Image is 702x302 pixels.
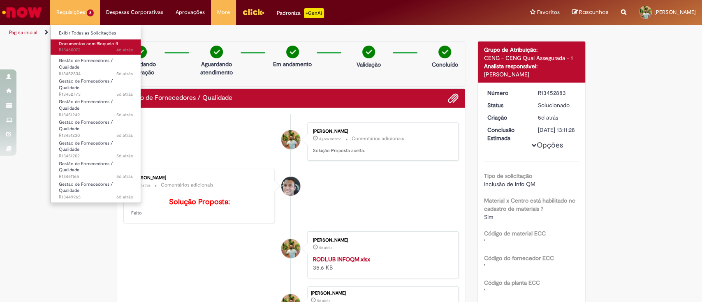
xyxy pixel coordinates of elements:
[51,77,141,95] a: Aberto R13452773 : Gestão de Fornecedores / Qualidade
[51,180,141,198] a: Aberto R13449965 : Gestão de Fornecedores / Qualidade
[484,70,579,78] div: [PERSON_NAME]
[50,25,141,203] ul: Requisições
[116,47,133,53] time: 28/08/2025 21:14:48
[313,148,450,154] p: Solução Proposta aceita.
[362,46,375,58] img: check-circle-green.png
[137,183,151,188] time: 27/08/2025 17:32:48
[448,93,459,104] button: Adicionar anexos
[319,245,332,250] time: 27/08/2025 14:44:09
[273,60,312,68] p: Em andamento
[484,46,579,54] div: Grupo de Atribuição:
[59,194,133,201] span: R13449965
[59,78,113,91] span: Gestão de Fornecedores / Qualidade
[313,129,450,134] div: [PERSON_NAME]
[56,8,85,16] span: Requisições
[484,254,554,262] b: Código do fornecedor ECC
[59,58,113,70] span: Gestão de Fornecedores / Qualidade
[484,172,532,180] b: Tipo de solicitação
[116,112,133,118] time: 27/08/2025 09:58:41
[116,91,133,97] span: 5d atrás
[169,197,230,207] b: Solução Proposta:
[484,213,493,221] span: Sim
[51,97,141,115] a: Aberto R13451249 : Gestão de Fornecedores / Qualidade
[116,173,133,180] time: 27/08/2025 09:45:23
[116,71,133,77] span: 5d atrás
[6,25,462,40] ul: Trilhas de página
[281,130,300,149] div: Igor Cecato
[304,8,324,18] p: +GenAi
[313,238,450,243] div: [PERSON_NAME]
[116,194,133,200] time: 26/08/2025 17:27:45
[59,99,113,111] span: Gestão de Fornecedores / Qualidade
[59,91,133,98] span: R13452773
[217,8,230,16] span: More
[538,114,558,121] span: 5d atrás
[357,60,381,69] p: Validação
[9,29,37,36] a: Página inicial
[484,279,540,286] b: Código da planta ECC
[281,239,300,258] div: Igor Cecato
[1,4,43,21] img: ServiceNow
[116,194,133,200] span: 6d atrás
[484,238,485,245] span: '
[538,113,576,122] div: 27/08/2025 14:44:13
[131,175,268,180] div: [PERSON_NAME]
[197,60,236,76] p: Aguardando atendimento
[59,173,133,180] span: R13451165
[538,126,576,134] div: [DATE] 13:11:28
[319,136,341,141] time: 01/09/2025 08:17:43
[438,46,451,58] img: check-circle-green.png
[116,47,133,53] span: 4d atrás
[313,256,370,263] a: RODLUB INFOQM.xlsx
[538,114,558,121] time: 27/08/2025 14:44:13
[579,8,609,16] span: Rascunhos
[481,113,532,122] dt: Criação
[481,101,532,109] dt: Status
[431,60,458,69] p: Concluído
[161,182,213,189] small: Comentários adicionais
[116,112,133,118] span: 5d atrás
[123,95,232,102] h2: Gestão de Fornecedores / Qualidade Histórico de tíquete
[277,8,324,18] div: Padroniza
[319,136,341,141] span: Agora mesmo
[59,161,113,173] span: Gestão de Fornecedores / Qualidade
[59,119,113,132] span: Gestão de Fornecedores / Qualidade
[538,89,576,97] div: R13452883
[116,153,133,159] time: 27/08/2025 09:50:23
[51,139,141,157] a: Aberto R13451202 : Gestão de Fornecedores / Qualidade
[106,8,163,16] span: Despesas Corporativas
[131,198,268,217] p: Feito
[116,173,133,180] span: 5d atrás
[51,118,141,136] a: Aberto R13451230 : Gestão de Fornecedores / Qualidade
[87,9,94,16] span: 8
[176,8,205,16] span: Aprovações
[116,132,133,138] span: 5d atrás
[313,255,450,272] div: 35.6 KB
[59,132,133,139] span: R13451230
[484,180,535,188] span: Inclusão de Info QM
[481,126,532,142] dt: Conclusão Estimada
[484,230,546,237] b: Código de material ECC
[484,54,579,62] div: CENG - CENG Qual Assegurada - 1
[537,8,560,16] span: Favoritos
[51,56,141,74] a: Aberto R13452834 : Gestão de Fornecedores / Qualidade
[311,291,454,296] div: [PERSON_NAME]
[137,183,151,188] span: 5d atrás
[286,46,299,58] img: check-circle-green.png
[352,135,404,142] small: Comentários adicionais
[59,181,113,194] span: Gestão de Fornecedores / Qualidade
[59,112,133,118] span: R13451249
[484,263,485,270] span: '
[484,197,575,212] b: Material x Centro está habilitado no cadastro de materiais ?
[116,153,133,159] span: 5d atrás
[319,245,332,250] span: 5d atrás
[51,159,141,177] a: Aberto R13451165 : Gestão de Fornecedores / Qualidade
[484,62,579,70] div: Analista responsável:
[654,9,696,16] span: [PERSON_NAME]
[281,177,300,196] div: Vaner Gaspar Da Silva
[59,140,113,153] span: Gestão de Fornecedores / Qualidade
[59,71,133,77] span: R13452834
[484,287,485,295] span: '
[116,91,133,97] time: 27/08/2025 14:28:05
